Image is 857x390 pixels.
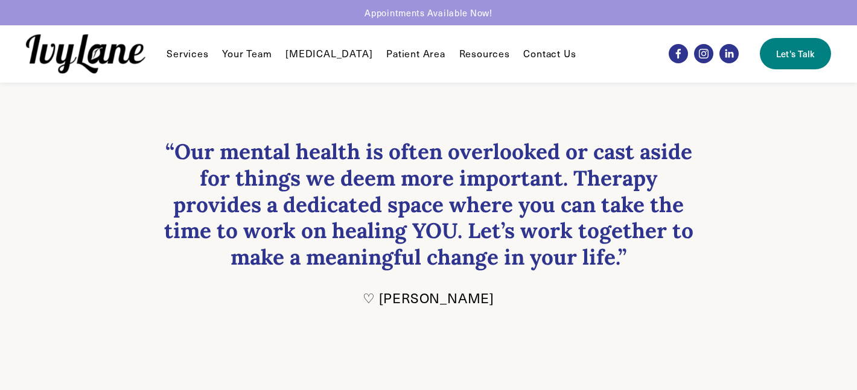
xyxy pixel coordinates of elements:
[669,44,688,63] a: Facebook
[719,44,739,63] a: LinkedIn
[157,289,700,307] p: ♡ [PERSON_NAME]
[167,46,208,61] a: folder dropdown
[167,48,208,60] span: Services
[222,46,272,61] a: Your Team
[694,44,713,63] a: Instagram
[523,46,576,61] a: Contact Us
[459,46,510,61] a: folder dropdown
[157,139,700,270] h3: “Our mental health is often overlooked or cast aside for things we deem more important. Therapy p...
[459,48,510,60] span: Resources
[760,38,831,69] a: Let's Talk
[386,46,445,61] a: Patient Area
[285,46,372,61] a: [MEDICAL_DATA]
[26,34,145,74] img: Ivy Lane Counseling &mdash; Therapy that works for you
